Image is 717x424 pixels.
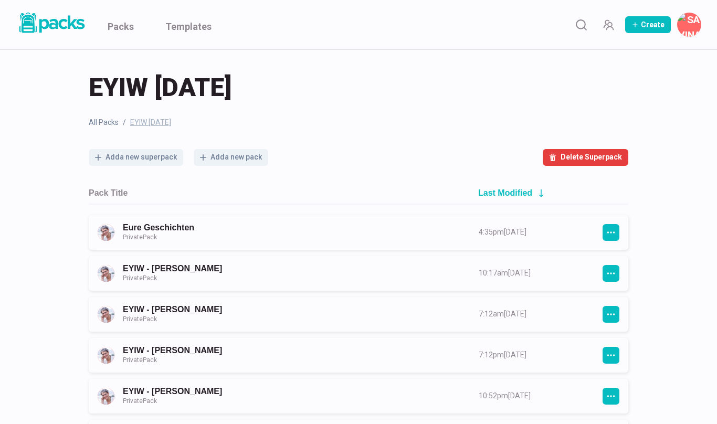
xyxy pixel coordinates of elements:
[194,149,268,166] button: Adda new pack
[89,149,183,166] button: Adda new superpack
[123,117,126,128] span: /
[478,188,532,198] h2: Last Modified
[677,13,701,37] button: Savina Tilmann
[130,117,171,128] span: EYIW [DATE]
[16,10,87,39] a: Packs logo
[89,117,628,128] nav: breadcrumb
[89,71,231,104] span: EYIW [DATE]
[543,149,628,166] button: Delete Superpack
[571,14,592,35] button: Search
[625,16,671,33] button: Create Pack
[16,10,87,35] img: Packs logo
[89,117,119,128] a: All Packs
[89,188,128,198] h2: Pack Title
[598,14,619,35] button: Manage Team Invites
